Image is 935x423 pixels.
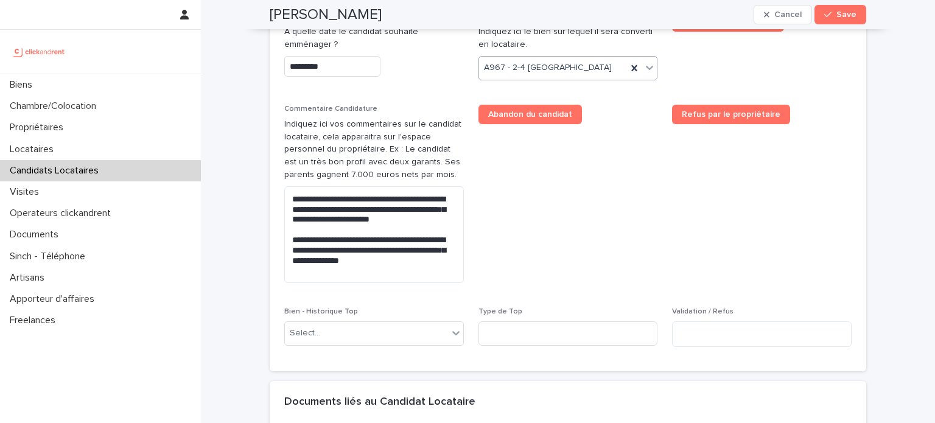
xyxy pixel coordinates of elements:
p: Freelances [5,315,65,326]
span: Bien - Historique Top [284,308,358,315]
p: Indiquez ici le bien sur lequel il sera converti en locataire. [478,26,658,51]
a: Refus par le propriétaire [672,105,790,124]
p: Biens [5,79,42,91]
p: Propriétaires [5,122,73,133]
p: A quelle date le candidat souhaite emménager ? [284,26,464,51]
p: Visites [5,186,49,198]
p: Documents [5,229,68,240]
a: Abandon du candidat [478,105,582,124]
img: UCB0brd3T0yccxBKYDjQ [10,40,69,64]
p: Indiquez ici vos commentaires sur le candidat locataire, cela apparaitra sur l'espace personnel d... [284,118,464,181]
span: Abandon du candidat [488,110,572,119]
span: Type de Top [478,308,522,315]
span: Save [836,10,856,19]
h2: [PERSON_NAME] [270,6,382,24]
p: Chambre/Colocation [5,100,106,112]
h2: Documents liés au Candidat Locataire [284,396,475,409]
span: Validation / Refus [672,308,734,315]
button: Save [814,5,866,24]
div: Select... [290,327,320,340]
p: Operateurs clickandrent [5,208,121,219]
p: Locataires [5,144,63,155]
span: A967 - 2-4 [GEOGRAPHIC_DATA] [484,61,612,74]
p: Apporteur d'affaires [5,293,104,305]
span: Cancel [774,10,802,19]
button: Cancel [754,5,812,24]
p: Candidats Locataires [5,165,108,177]
p: Sinch - Téléphone [5,251,95,262]
span: Commentaire Candidature [284,105,377,113]
p: Artisans [5,272,54,284]
span: Refus par le propriétaire [682,110,780,119]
